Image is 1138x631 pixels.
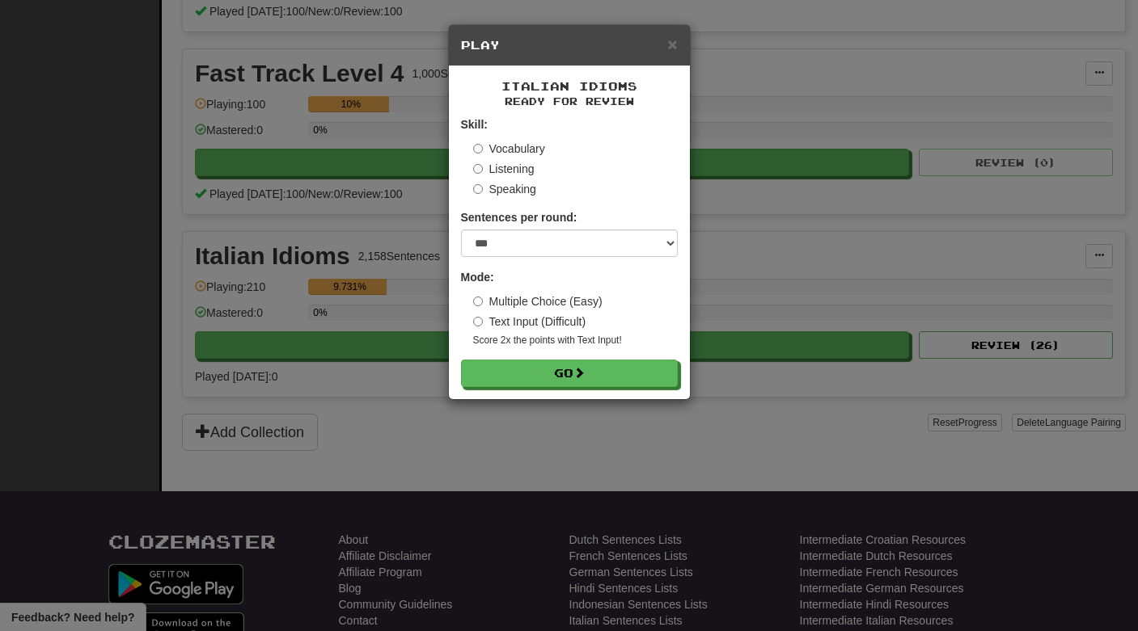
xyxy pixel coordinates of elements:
[461,37,678,53] h5: Play
[461,360,678,387] button: Go
[473,141,545,157] label: Vocabulary
[473,161,535,177] label: Listening
[473,144,483,154] input: Vocabulary
[667,36,677,53] button: Close
[501,79,637,93] span: Italian Idioms
[461,209,577,225] label: Sentences per round:
[461,118,488,131] strong: Skill:
[473,293,603,309] label: Multiple Choice (Easy)
[473,184,483,194] input: Speaking
[461,271,494,284] strong: Mode:
[473,164,483,174] input: Listening
[473,313,586,330] label: Text Input (Difficult)
[473,181,536,197] label: Speaking
[667,35,677,53] span: ×
[473,297,483,306] input: Multiple Choice (Easy)
[461,95,678,108] small: Ready for Review
[473,317,483,326] input: Text Input (Difficult)
[473,334,678,347] small: Score 2x the points with Text Input !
